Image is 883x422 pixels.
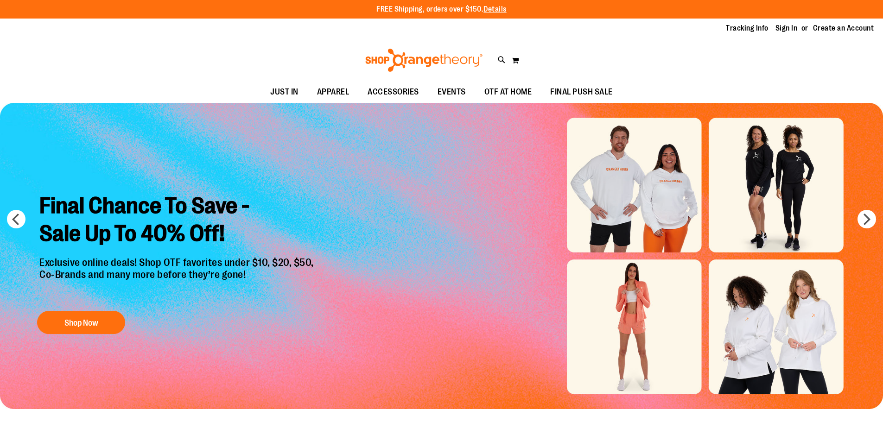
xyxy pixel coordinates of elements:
a: Create an Account [813,23,874,33]
a: EVENTS [428,82,475,103]
p: Exclusive online deals! Shop OTF favorites under $10, $20, $50, Co-Brands and many more before th... [32,257,323,302]
span: APPAREL [317,82,349,102]
a: Tracking Info [726,23,769,33]
img: Shop Orangetheory [364,49,484,72]
a: JUST IN [261,82,308,103]
p: FREE Shipping, orders over $150. [376,4,507,15]
button: Shop Now [37,311,125,334]
h2: Final Chance To Save - Sale Up To 40% Off! [32,185,323,257]
button: prev [7,210,25,228]
a: Final Chance To Save -Sale Up To 40% Off! Exclusive online deals! Shop OTF favorites under $10, $... [32,185,323,339]
span: OTF AT HOME [484,82,532,102]
a: Details [483,5,507,13]
span: EVENTS [438,82,466,102]
a: OTF AT HOME [475,82,541,103]
a: FINAL PUSH SALE [541,82,622,103]
span: ACCESSORIES [368,82,419,102]
a: APPAREL [308,82,359,103]
a: ACCESSORIES [358,82,428,103]
span: FINAL PUSH SALE [550,82,613,102]
a: Sign In [775,23,798,33]
span: JUST IN [270,82,299,102]
button: next [858,210,876,228]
